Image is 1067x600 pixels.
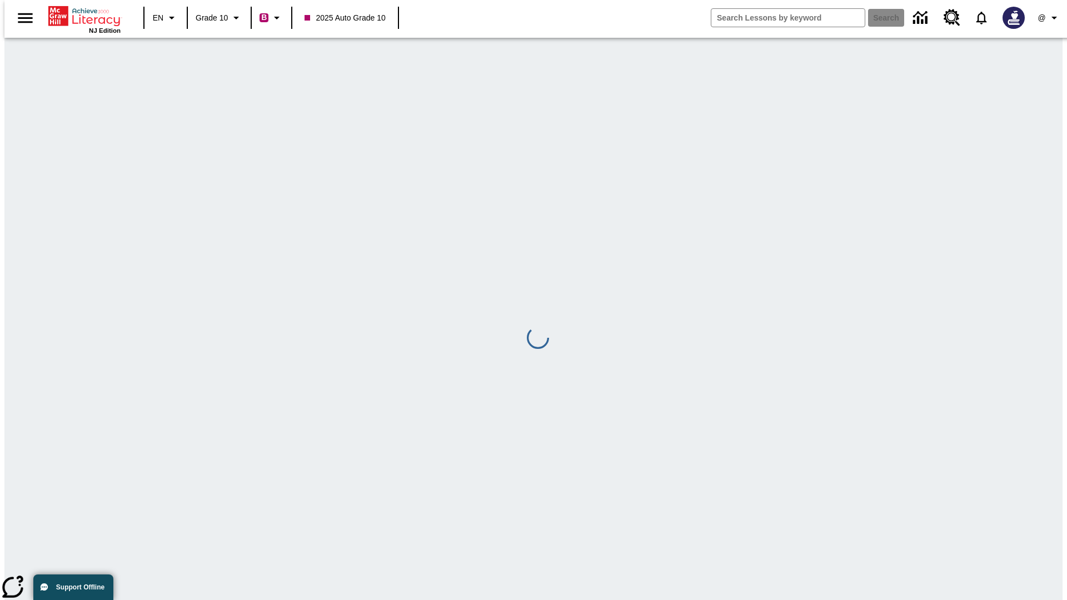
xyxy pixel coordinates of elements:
[56,583,104,591] span: Support Offline
[153,12,163,24] span: EN
[261,11,267,24] span: B
[89,27,121,34] span: NJ Edition
[937,3,967,33] a: Resource Center, Will open in new tab
[906,3,937,33] a: Data Center
[9,2,42,34] button: Open side menu
[711,9,865,27] input: search field
[967,3,996,32] a: Notifications
[33,574,113,600] button: Support Offline
[996,3,1031,32] button: Select a new avatar
[1031,8,1067,28] button: Profile/Settings
[1038,12,1045,24] span: @
[148,8,183,28] button: Language: EN, Select a language
[305,12,385,24] span: 2025 Auto Grade 10
[255,8,288,28] button: Boost Class color is violet red. Change class color
[191,8,247,28] button: Grade: Grade 10, Select a grade
[1003,7,1025,29] img: Avatar
[196,12,228,24] span: Grade 10
[48,4,121,34] div: Home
